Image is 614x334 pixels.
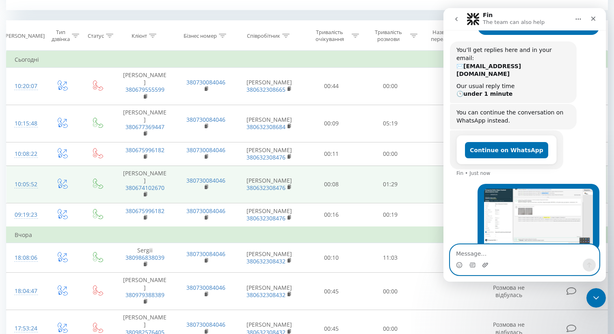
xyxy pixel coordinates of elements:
[115,105,175,142] td: [PERSON_NAME]
[186,250,225,258] a: 380730084046
[236,105,302,142] td: [PERSON_NAME]
[302,203,361,227] td: 00:16
[125,86,164,93] a: 380679555599
[302,273,361,310] td: 00:45
[184,32,217,39] div: Бізнес номер
[309,29,350,43] div: Тривалість очікування
[115,68,175,105] td: [PERSON_NAME]
[246,291,285,299] a: 380632308432
[361,68,420,105] td: 00:00
[125,291,164,299] a: 380979388389
[236,203,302,227] td: [PERSON_NAME]
[125,146,164,154] a: 380675996182
[246,123,285,131] a: 380632308684
[186,177,225,184] a: 380730084046
[51,29,70,43] div: Тип дзвінка
[186,146,225,154] a: 380730084046
[361,142,420,166] td: 00:00
[125,184,164,192] a: 380674102670
[361,273,420,310] td: 00:00
[236,273,302,310] td: [PERSON_NAME]
[247,32,280,39] div: Співробітник
[586,288,606,308] iframe: Intercom live chat
[302,105,361,142] td: 00:09
[302,166,361,203] td: 00:08
[361,243,420,273] td: 11:03
[15,177,36,192] div: 10:05:52
[132,32,147,39] div: Клієнт
[15,146,36,162] div: 10:08:22
[427,29,469,43] div: Назва схеми переадресації
[125,207,164,215] a: 380675996182
[115,166,175,203] td: [PERSON_NAME]
[186,78,225,86] a: 380730084046
[186,284,225,291] a: 380730084046
[186,321,225,328] a: 380730084046
[15,283,36,299] div: 18:04:47
[15,116,36,131] div: 10:15:48
[6,52,608,68] td: Сьогодні
[368,29,409,43] div: Тривалість розмови
[88,32,104,39] div: Статус
[443,8,606,282] iframe: Intercom live chat
[186,207,225,215] a: 380730084046
[236,166,302,203] td: [PERSON_NAME]
[246,257,285,265] a: 380632308432
[115,243,175,273] td: Sergii
[302,243,361,273] td: 00:10
[361,166,420,203] td: 01:29
[236,68,302,105] td: [PERSON_NAME]
[236,243,302,273] td: [PERSON_NAME]
[4,32,45,39] div: [PERSON_NAME]
[302,68,361,105] td: 00:44
[115,273,175,310] td: [PERSON_NAME]
[15,207,36,223] div: 09:19:23
[246,153,285,161] a: 380632308476
[15,250,36,266] div: 18:08:06
[246,214,285,222] a: 380632308476
[361,203,420,227] td: 00:19
[6,227,608,243] td: Вчора
[15,78,36,94] div: 10:20:07
[246,184,285,192] a: 380632308476
[246,86,285,93] a: 380632308665
[186,116,225,123] a: 380730084046
[493,284,525,299] span: Розмова не відбулась
[361,105,420,142] td: 05:19
[302,142,361,166] td: 00:11
[125,123,164,131] a: 380677369447
[236,142,302,166] td: [PERSON_NAME]
[125,254,164,261] a: 380986838039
